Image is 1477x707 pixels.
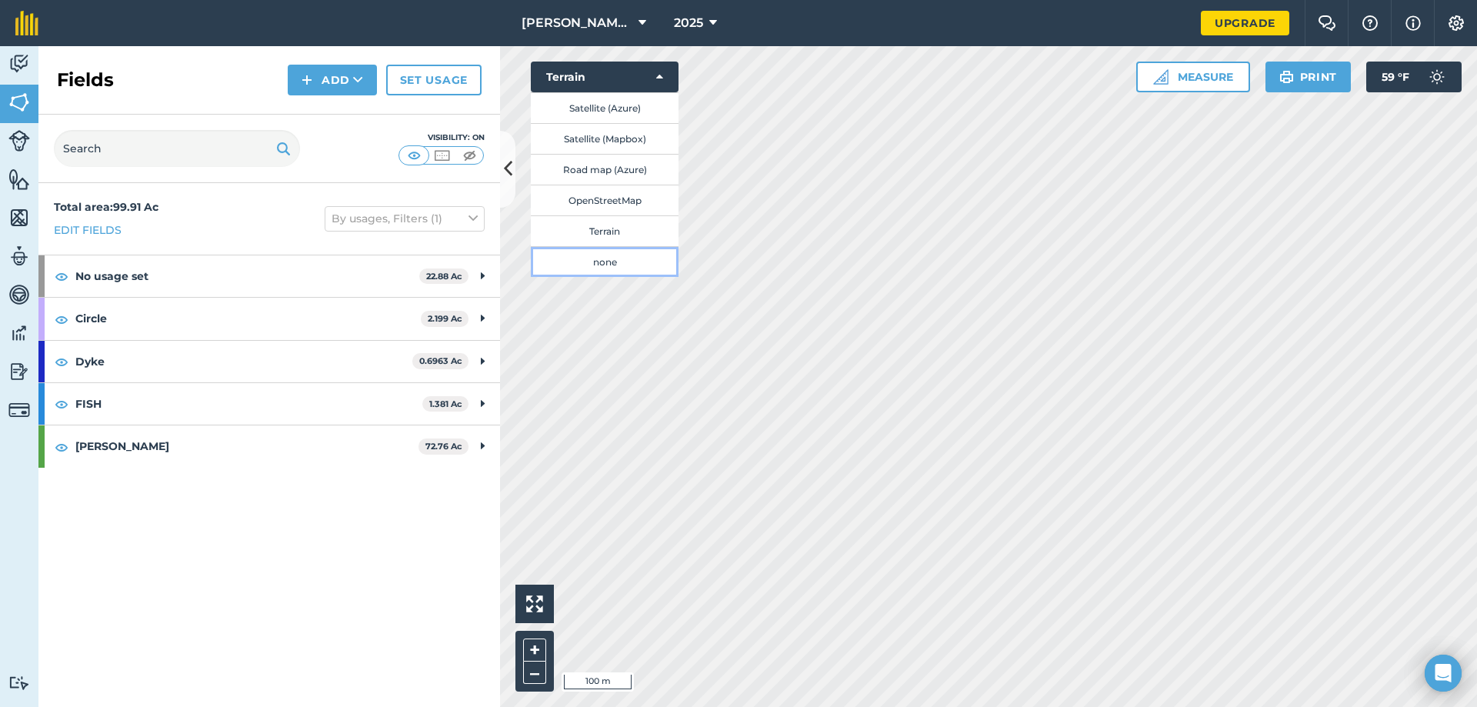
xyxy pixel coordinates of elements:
strong: 2.199 Ac [428,313,462,324]
span: [PERSON_NAME] [PERSON_NAME] [522,14,632,32]
img: svg+xml;base64,PD94bWwgdmVyc2lvbj0iMS4wIiBlbmNvZGluZz0idXRmLTgiPz4KPCEtLSBHZW5lcmF0b3I6IEFkb2JlIE... [8,283,30,306]
img: svg+xml;base64,PHN2ZyB4bWxucz0iaHR0cDovL3d3dy53My5vcmcvMjAwMC9zdmciIHdpZHRoPSIxOCIgaGVpZ2h0PSIyNC... [55,267,68,285]
strong: 72.76 Ac [425,441,462,452]
img: svg+xml;base64,PHN2ZyB4bWxucz0iaHR0cDovL3d3dy53My5vcmcvMjAwMC9zdmciIHdpZHRoPSIxOSIgaGVpZ2h0PSIyNC... [1279,68,1294,86]
img: Two speech bubbles overlapping with the left bubble in the forefront [1318,15,1336,31]
span: 2025 [674,14,703,32]
img: Four arrows, one pointing top left, one top right, one bottom right and the last bottom left [526,595,543,612]
img: A question mark icon [1361,15,1379,31]
button: Terrain [531,215,678,246]
img: svg+xml;base64,PHN2ZyB4bWxucz0iaHR0cDovL3d3dy53My5vcmcvMjAwMC9zdmciIHdpZHRoPSI1MCIgaGVpZ2h0PSI0MC... [432,148,452,163]
a: Set usage [386,65,482,95]
button: 59 °F [1366,62,1462,92]
button: – [523,662,546,684]
img: svg+xml;base64,PHN2ZyB4bWxucz0iaHR0cDovL3d3dy53My5vcmcvMjAwMC9zdmciIHdpZHRoPSI1MCIgaGVpZ2h0PSI0MC... [460,148,479,163]
div: Dyke0.6963 Ac [38,341,500,382]
strong: [PERSON_NAME] [75,425,418,467]
img: svg+xml;base64,PD94bWwgdmVyc2lvbj0iMS4wIiBlbmNvZGluZz0idXRmLTgiPz4KPCEtLSBHZW5lcmF0b3I6IEFkb2JlIE... [8,52,30,75]
img: svg+xml;base64,PD94bWwgdmVyc2lvbj0iMS4wIiBlbmNvZGluZz0idXRmLTgiPz4KPCEtLSBHZW5lcmF0b3I6IEFkb2JlIE... [8,675,30,690]
img: svg+xml;base64,PD94bWwgdmVyc2lvbj0iMS4wIiBlbmNvZGluZz0idXRmLTgiPz4KPCEtLSBHZW5lcmF0b3I6IEFkb2JlIE... [8,130,30,152]
img: svg+xml;base64,PHN2ZyB4bWxucz0iaHR0cDovL3d3dy53My5vcmcvMjAwMC9zdmciIHdpZHRoPSIxOCIgaGVpZ2h0PSIyNC... [55,395,68,413]
strong: 1.381 Ac [429,399,462,409]
a: Upgrade [1201,11,1289,35]
div: [PERSON_NAME]72.76 Ac [38,425,500,467]
img: svg+xml;base64,PD94bWwgdmVyc2lvbj0iMS4wIiBlbmNvZGluZz0idXRmLTgiPz4KPCEtLSBHZW5lcmF0b3I6IEFkb2JlIE... [8,322,30,345]
img: svg+xml;base64,PHN2ZyB4bWxucz0iaHR0cDovL3d3dy53My5vcmcvMjAwMC9zdmciIHdpZHRoPSI1NiIgaGVpZ2h0PSI2MC... [8,168,30,191]
button: OpenStreetMap [531,185,678,215]
img: svg+xml;base64,PHN2ZyB4bWxucz0iaHR0cDovL3d3dy53My5vcmcvMjAwMC9zdmciIHdpZHRoPSIxOSIgaGVpZ2h0PSIyNC... [276,139,291,158]
a: Edit fields [54,222,122,238]
div: No usage set22.88 Ac [38,255,500,297]
img: Ruler icon [1153,69,1169,85]
img: svg+xml;base64,PHN2ZyB4bWxucz0iaHR0cDovL3d3dy53My5vcmcvMjAwMC9zdmciIHdpZHRoPSIxOCIgaGVpZ2h0PSIyNC... [55,438,68,456]
div: Visibility: On [398,132,485,144]
strong: No usage set [75,255,419,297]
img: svg+xml;base64,PHN2ZyB4bWxucz0iaHR0cDovL3d3dy53My5vcmcvMjAwMC9zdmciIHdpZHRoPSIxOCIgaGVpZ2h0PSIyNC... [55,310,68,328]
button: Satellite (Mapbox) [531,123,678,154]
span: 59 ° F [1382,62,1409,92]
img: svg+xml;base64,PHN2ZyB4bWxucz0iaHR0cDovL3d3dy53My5vcmcvMjAwMC9zdmciIHdpZHRoPSIxOCIgaGVpZ2h0PSIyNC... [55,352,68,371]
img: svg+xml;base64,PD94bWwgdmVyc2lvbj0iMS4wIiBlbmNvZGluZz0idXRmLTgiPz4KPCEtLSBHZW5lcmF0b3I6IEFkb2JlIE... [8,360,30,383]
img: svg+xml;base64,PD94bWwgdmVyc2lvbj0iMS4wIiBlbmNvZGluZz0idXRmLTgiPz4KPCEtLSBHZW5lcmF0b3I6IEFkb2JlIE... [8,245,30,268]
img: svg+xml;base64,PHN2ZyB4bWxucz0iaHR0cDovL3d3dy53My5vcmcvMjAwMC9zdmciIHdpZHRoPSI1NiIgaGVpZ2h0PSI2MC... [8,206,30,229]
strong: 22.88 Ac [426,271,462,282]
div: FISH1.381 Ac [38,383,500,425]
button: none [531,246,678,277]
div: Circle2.199 Ac [38,298,500,339]
button: Add [288,65,377,95]
img: svg+xml;base64,PHN2ZyB4bWxucz0iaHR0cDovL3d3dy53My5vcmcvMjAwMC9zdmciIHdpZHRoPSIxNyIgaGVpZ2h0PSIxNy... [1405,14,1421,32]
button: Terrain [531,62,678,92]
strong: Dyke [75,341,412,382]
button: Road map (Azure) [531,154,678,185]
button: + [523,639,546,662]
button: Print [1265,62,1352,92]
strong: Circle [75,298,421,339]
strong: FISH [75,383,422,425]
img: fieldmargin Logo [15,11,38,35]
img: svg+xml;base64,PD94bWwgdmVyc2lvbj0iMS4wIiBlbmNvZGluZz0idXRmLTgiPz4KPCEtLSBHZW5lcmF0b3I6IEFkb2JlIE... [1422,62,1452,92]
div: Open Intercom Messenger [1425,655,1462,692]
h2: Fields [57,68,114,92]
button: Measure [1136,62,1250,92]
img: svg+xml;base64,PHN2ZyB4bWxucz0iaHR0cDovL3d3dy53My5vcmcvMjAwMC9zdmciIHdpZHRoPSIxNCIgaGVpZ2h0PSIyNC... [302,71,312,89]
img: A cog icon [1447,15,1465,31]
img: svg+xml;base64,PD94bWwgdmVyc2lvbj0iMS4wIiBlbmNvZGluZz0idXRmLTgiPz4KPCEtLSBHZW5lcmF0b3I6IEFkb2JlIE... [8,399,30,421]
strong: Total area : 99.91 Ac [54,200,158,214]
button: Satellite (Azure) [531,92,678,123]
img: svg+xml;base64,PHN2ZyB4bWxucz0iaHR0cDovL3d3dy53My5vcmcvMjAwMC9zdmciIHdpZHRoPSI1MCIgaGVpZ2h0PSI0MC... [405,148,424,163]
img: svg+xml;base64,PHN2ZyB4bWxucz0iaHR0cDovL3d3dy53My5vcmcvMjAwMC9zdmciIHdpZHRoPSI1NiIgaGVpZ2h0PSI2MC... [8,91,30,114]
input: Search [54,130,300,167]
button: By usages, Filters (1) [325,206,485,231]
strong: 0.6963 Ac [419,355,462,366]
